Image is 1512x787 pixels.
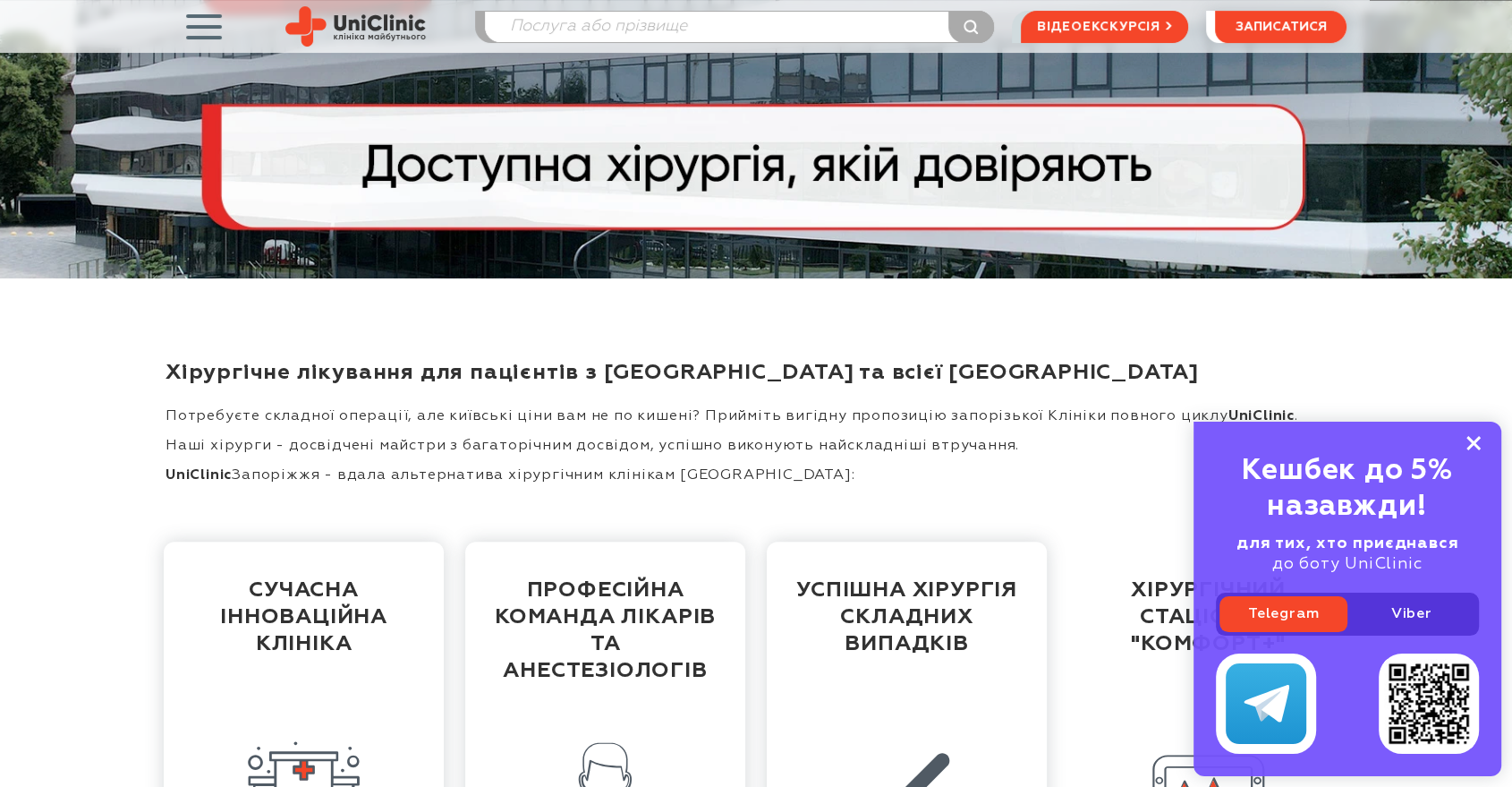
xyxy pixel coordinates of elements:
span: відеоекскурсія [1037,12,1160,42]
p: Потребуєте складної операції, але київські ціни вам не по кишені? Прийміть вигідну пропозицію зап... [166,404,1346,429]
div: хірургічний стаціонар "Комфорт+" [1090,563,1327,703]
h1: Хірургічне лікування для пацієнтів з [GEOGRAPHIC_DATA] та всієї [GEOGRAPHIC_DATA] [166,359,1346,386]
div: Кешбек до 5% назавжди! [1216,453,1479,525]
strong: UniClinic [166,468,232,483]
span: записатися [1236,21,1327,33]
div: до боту UniClinic [1216,534,1479,575]
p: Запоріжжя - вдала альтернатива хірургічним клінікам [GEOGRAPHIC_DATA]: [166,463,1346,488]
a: відеоекскурсія [1021,11,1188,43]
div: успішна хірургія складних випадків [788,563,1025,703]
a: Viber [1347,596,1475,632]
a: Telegram [1219,596,1347,632]
div: сучасна інноваційна Клініка [185,563,422,703]
button: записатися [1215,11,1346,43]
b: для тих, хто приєднався [1236,535,1458,552]
div: професійна команда лікарів та анестезіологів [487,563,724,702]
p: Наші хірурги - досвідчені майстри з багаторічним досвідом, успішно виконують найскладніші втручання. [166,433,1346,458]
strong: UniClinic [1228,409,1295,423]
img: Uniclinic [285,6,426,47]
input: Послуга або прізвище [485,12,993,42]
